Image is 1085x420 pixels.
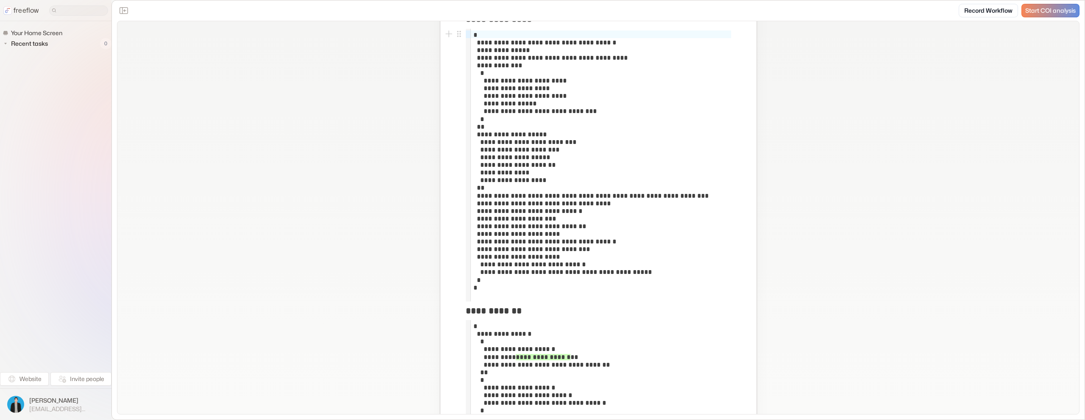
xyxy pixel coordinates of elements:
span: [EMAIL_ADDRESS][DOMAIN_NAME] [29,405,104,413]
a: Your Home Screen [3,28,66,38]
span: [PERSON_NAME] [29,396,104,405]
button: [PERSON_NAME][EMAIL_ADDRESS][DOMAIN_NAME] [5,394,106,415]
span: Recent tasks [9,39,50,48]
button: Open block menu [454,29,464,39]
button: Add block [444,29,454,39]
a: Start COI analysis [1021,4,1079,17]
button: Invite people [50,372,111,386]
span: Your Home Screen [9,29,65,37]
span: Start COI analysis [1025,7,1076,14]
button: Recent tasks [3,39,51,49]
img: profile [7,396,24,413]
span: 0 [100,38,111,49]
p: freeflow [14,6,39,16]
a: freeflow [3,6,39,16]
button: Close the sidebar [117,4,131,17]
a: Record Workflow [959,4,1018,17]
